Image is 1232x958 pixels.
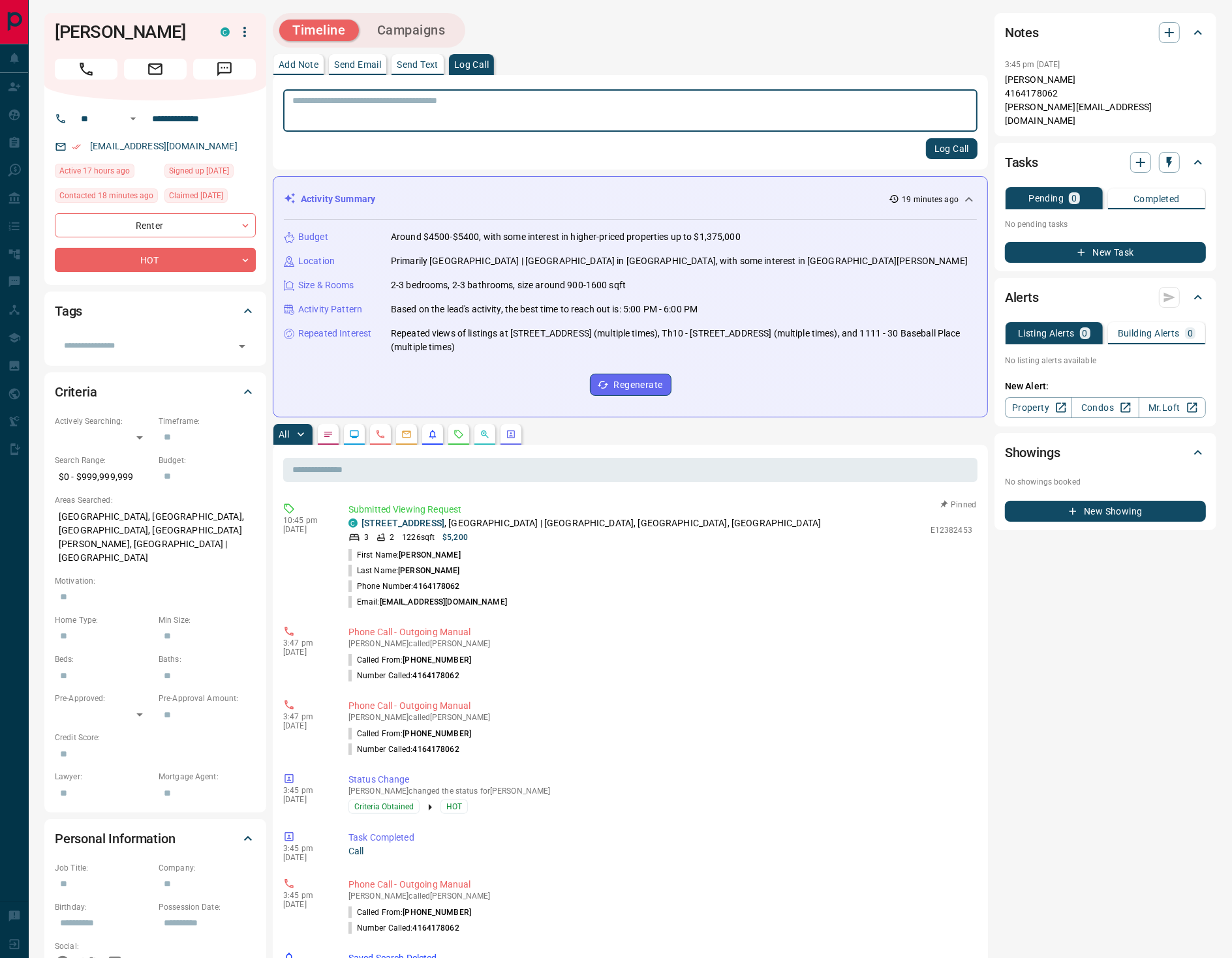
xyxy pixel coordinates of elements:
span: [PERSON_NAME] [398,566,459,575]
p: Based on the lead's activity, the best time to reach out is: 5:00 PM - 6:00 PM [391,303,698,316]
p: Status Change [348,773,972,786]
p: Beds: [55,653,152,665]
p: E12382453 [931,524,972,536]
button: Log Call [926,138,978,159]
p: Phone Call - Outgoing Manual [348,699,972,713]
p: 3:45 pm [283,786,329,795]
p: Repeated Interest [298,327,371,340]
p: Timeframe: [159,415,256,427]
span: 4164178062 [413,923,459,933]
p: 3:45 pm [283,844,329,853]
span: Contacted 18 minutes ago [59,189,153,202]
button: New Showing [1005,501,1206,522]
p: 3:47 pm [283,712,329,721]
h2: Alerts [1005,287,1039,308]
p: No listing alerts available [1005,355,1206,367]
p: $0 - $999,999,999 [55,466,152,488]
svg: Email Verified [72,142,81,151]
p: No showings booked [1005,476,1206,488]
p: Activity Pattern [298,303,362,316]
p: Social: [55,940,152,952]
p: 10:45 pm [283,516,329,525]
p: Call [348,845,972,858]
svg: Requests [454,429,464,440]
span: Active 17 hours ago [59,164,130,177]
p: Send Text [397,60,439,69]
p: Number Called: [348,922,459,934]
p: Actively Searching: [55,415,152,427]
p: 2 [390,531,394,543]
p: Credit Score: [55,732,256,743]
div: Tue Aug 31 2021 [164,188,256,207]
span: [PHONE_NUMBER] [403,908,471,917]
p: Baths: [159,653,256,665]
svg: Calls [375,429,386,440]
p: Company: [159,862,256,874]
p: [DATE] [283,795,329,804]
div: Fri Sep 12 2025 [55,188,158,207]
p: 3:45 pm [283,891,329,900]
div: condos.ca [348,518,358,528]
a: [EMAIL_ADDRESS][DOMAIN_NAME] [90,141,238,151]
p: New Alert: [1005,380,1206,393]
svg: Listing Alerts [427,429,438,440]
div: Personal Information [55,823,256,854]
span: Signed up [DATE] [169,164,229,177]
button: New Task [1005,242,1206,263]
p: 0 [1188,329,1193,338]
div: Mon Aug 30 2021 [164,164,256,182]
p: Min Size: [159,614,256,626]
p: Log Call [454,60,489,69]
span: Call [55,59,117,80]
span: Claimed [DATE] [169,189,223,202]
p: [PERSON_NAME] called [PERSON_NAME] [348,639,972,648]
h2: Tags [55,301,82,322]
p: $5,200 [442,531,468,543]
span: 4164178062 [413,671,459,680]
div: Renter [55,213,256,237]
p: Task Completed [348,831,972,845]
p: Phone Call - Outgoing Manual [348,625,972,639]
p: Pre-Approved: [55,693,152,704]
p: Repeated views of listings at [STREET_ADDRESS] (multiple times), Th10 - [STREET_ADDRESS] (multipl... [391,327,977,354]
p: Number Called: [348,743,459,755]
h2: Tasks [1005,152,1038,173]
p: [PERSON_NAME] called [PERSON_NAME] [348,713,972,722]
button: Open [233,337,251,355]
div: Activity Summary19 minutes ago [284,187,977,211]
p: 1226 sqft [402,531,435,543]
button: Open [125,111,141,127]
p: Submitted Viewing Request [348,503,972,516]
p: 19 minutes ago [902,194,959,205]
h2: Personal Information [55,828,176,849]
h1: [PERSON_NAME] [55,22,201,42]
p: Pre-Approval Amount: [159,693,256,704]
p: Primarily [GEOGRAPHIC_DATA] | [GEOGRAPHIC_DATA] in [GEOGRAPHIC_DATA], with some interest in [GEOG... [391,254,968,268]
p: [PERSON_NAME] called [PERSON_NAME] [348,891,972,901]
p: Pending [1028,194,1064,203]
a: Property [1005,397,1072,418]
div: Criteria [55,376,256,408]
p: Search Range: [55,455,152,466]
p: Lawyer: [55,771,152,783]
p: Home Type: [55,614,152,626]
a: Condos [1071,397,1139,418]
svg: Agent Actions [506,429,516,440]
p: 2-3 bedrooms, 2-3 bathrooms, size around 900-1600 sqft [391,278,626,292]
p: Phone Number: [348,580,460,592]
p: [DATE] [283,648,329,657]
p: Building Alerts [1118,329,1180,338]
p: 3 [364,531,369,543]
a: [STREET_ADDRESS] [362,518,444,528]
span: 4164178062 [413,582,459,591]
p: [DATE] [283,721,329,730]
p: Birthday: [55,901,152,913]
span: Email [124,59,187,80]
button: Regenerate [590,374,671,396]
span: [PHONE_NUMBER] [403,729,471,738]
div: Showings [1005,437,1206,468]
p: Job Title: [55,862,152,874]
p: All [279,430,289,439]
p: Mortgage Agent: [159,771,256,783]
p: [PERSON_NAME] changed the status for [PERSON_NAME] [348,786,972,796]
